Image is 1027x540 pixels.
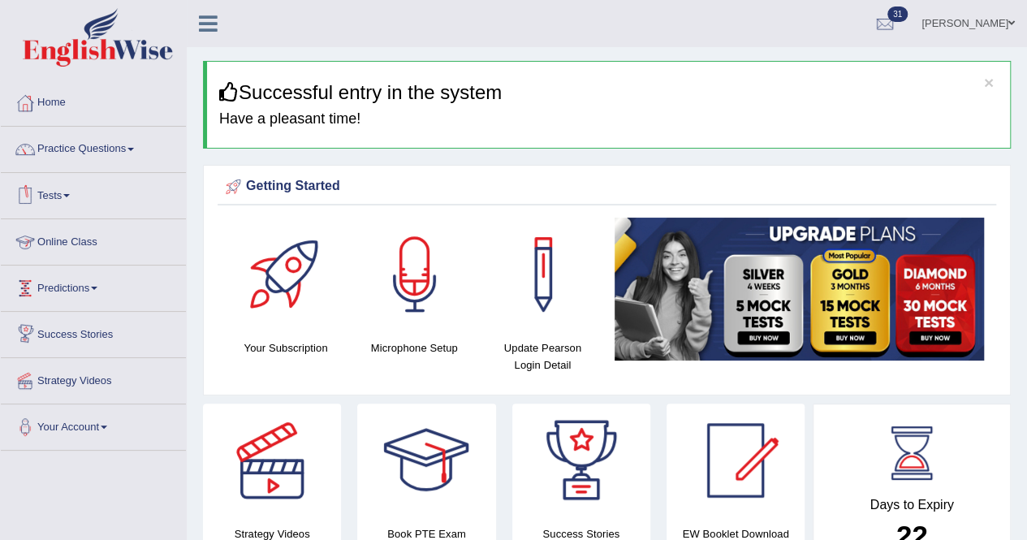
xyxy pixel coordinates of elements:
[230,339,342,356] h4: Your Subscription
[486,339,598,374] h4: Update Pearson Login Detail
[1,219,186,260] a: Online Class
[219,111,998,127] h4: Have a pleasant time!
[1,404,186,445] a: Your Account
[887,6,908,22] span: 31
[1,173,186,214] a: Tests
[615,218,984,361] img: small5.jpg
[219,82,998,103] h3: Successful entry in the system
[222,175,992,199] div: Getting Started
[1,312,186,352] a: Success Stories
[1,80,186,121] a: Home
[1,266,186,306] a: Predictions
[1,358,186,399] a: Strategy Videos
[984,74,994,91] button: ×
[358,339,470,356] h4: Microphone Setup
[1,127,186,167] a: Practice Questions
[831,498,992,512] h4: Days to Expiry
